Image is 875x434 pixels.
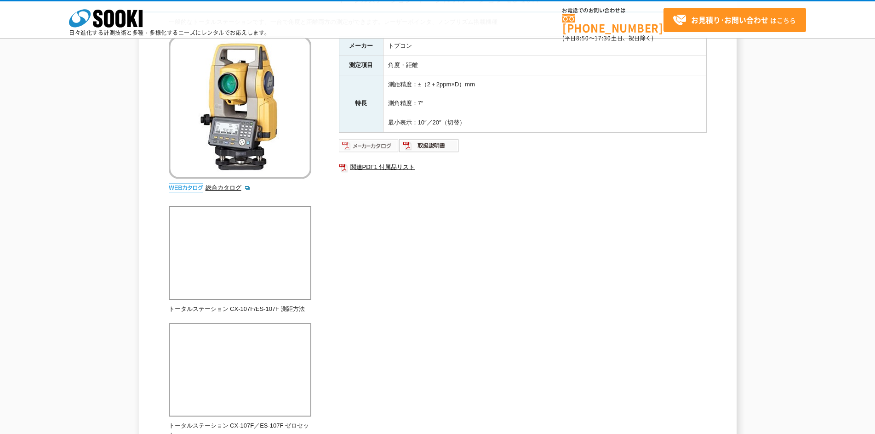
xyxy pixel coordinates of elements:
th: メーカー [339,37,383,56]
span: 17:30 [595,34,611,42]
a: お見積り･お問い合わせはこちら [663,8,806,32]
img: メーカーカタログ [339,138,399,153]
span: (平日 ～ 土日、祝日除く) [562,34,653,42]
img: 取扱説明書 [399,138,459,153]
th: 測定項目 [339,56,383,75]
a: [PHONE_NUMBER] [562,14,663,33]
img: webカタログ [169,183,203,192]
td: 測距精度：±（2＋2ppm×D）mm 測角精度：7″ 最小表示：10″／20″（切替） [383,75,706,132]
td: 角度・距離 [383,56,706,75]
strong: お見積り･お問い合わせ [691,14,768,25]
a: メーカーカタログ [339,144,399,151]
a: 関連PDF1 付属品リスト [339,161,707,173]
span: はこちら [673,13,796,27]
p: トータルステーション CX-107F/ES-107F 測距方法 [169,304,311,314]
span: お電話でのお問い合わせは [562,8,663,13]
p: 日々進化する計測技術と多種・多様化するニーズにレンタルでお応えします。 [69,30,270,35]
a: 取扱説明書 [399,144,459,151]
a: 総合カタログ [206,184,251,191]
img: トータルステーション ES-107F [169,36,311,179]
th: 特長 [339,75,383,132]
td: トプコン [383,37,706,56]
span: 8:50 [576,34,589,42]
